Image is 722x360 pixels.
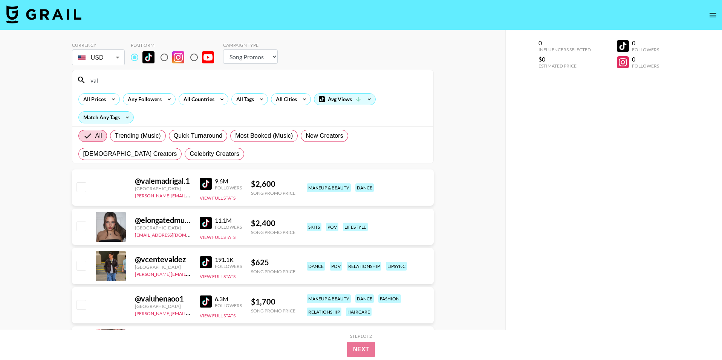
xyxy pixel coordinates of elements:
div: All Tags [232,94,255,105]
div: Followers [215,303,242,308]
div: dance [355,183,374,192]
img: TikTok [200,217,212,229]
button: View Full Stats [200,234,236,240]
div: Estimated Price [538,63,591,69]
div: $ 625 [251,258,295,267]
div: Followers [215,263,242,269]
img: TikTok [200,178,212,190]
div: Campaign Type [223,42,278,48]
div: 6.3M [215,295,242,303]
span: [DEMOGRAPHIC_DATA] Creators [83,149,177,158]
div: makeup & beauty [307,294,351,303]
button: View Full Stats [200,313,236,318]
div: Song Promo Price [251,269,295,274]
img: TikTok [142,51,154,63]
div: pov [326,223,338,231]
div: @ vcentevaldez [135,255,191,264]
input: Search by User Name [86,74,429,86]
div: Followers [215,185,242,191]
a: [EMAIL_ADDRESS][DOMAIN_NAME] [135,231,211,238]
a: [PERSON_NAME][EMAIL_ADDRESS][PERSON_NAME][DOMAIN_NAME] [135,270,282,277]
div: [GEOGRAPHIC_DATA] [135,225,191,231]
div: @ elongatedmusk [135,215,191,225]
div: relationship [347,262,381,271]
div: Platform [131,42,220,48]
div: 0 [632,55,659,63]
div: $ 2,400 [251,218,295,228]
button: View Full Stats [200,195,236,201]
button: Next [347,342,375,357]
div: Song Promo Price [251,229,295,235]
div: All Cities [271,94,298,105]
span: New Creators [306,131,343,140]
span: Celebrity Creators [190,149,239,158]
div: lifestyle [343,223,368,231]
div: 9.6M [215,177,242,185]
div: Match Any Tags [79,112,133,123]
div: Followers [632,47,659,52]
div: $ 2,600 [251,179,295,189]
div: Song Promo Price [251,190,295,196]
div: relationship [307,308,341,316]
img: Instagram [172,51,184,63]
div: @ valuhenaoo1 [135,294,191,303]
div: Avg Views [314,94,375,105]
div: [GEOGRAPHIC_DATA] [135,264,191,270]
span: Most Booked (Music) [235,131,293,140]
div: fashion [378,294,401,303]
div: Currency [72,42,125,48]
div: $0 [538,55,591,63]
div: All Prices [79,94,107,105]
div: @ valemadrigal.1 [135,176,191,186]
div: Song Promo Price [251,308,295,314]
div: Followers [215,224,242,230]
a: [PERSON_NAME][EMAIL_ADDRESS][DOMAIN_NAME] [135,191,246,198]
div: 0 [632,39,659,47]
div: [GEOGRAPHIC_DATA] [135,186,191,191]
div: $ 1,700 [251,297,295,306]
div: Any Followers [123,94,163,105]
img: TikTok [200,295,212,308]
div: dance [355,294,374,303]
button: View Full Stats [200,274,236,279]
div: 191.1K [215,256,242,263]
div: Influencers Selected [538,47,591,52]
button: open drawer [705,8,720,23]
div: Step 1 of 2 [350,333,372,339]
div: 0 [538,39,591,47]
span: All [95,131,102,140]
img: Grail Talent [6,5,81,23]
div: makeup & beauty [307,183,351,192]
div: skits [307,223,321,231]
span: Trending (Music) [115,131,161,140]
div: USD [73,51,123,64]
a: [PERSON_NAME][EMAIL_ADDRESS][DOMAIN_NAME] [135,309,246,316]
div: pov [330,262,342,271]
div: lipsync [386,262,407,271]
div: Followers [632,63,659,69]
div: 11.1M [215,217,242,224]
div: haircare [346,308,372,316]
div: All Countries [179,94,216,105]
span: Quick Turnaround [174,131,223,140]
div: dance [307,262,325,271]
img: TikTok [200,256,212,268]
div: [GEOGRAPHIC_DATA] [135,303,191,309]
img: YouTube [202,51,214,63]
